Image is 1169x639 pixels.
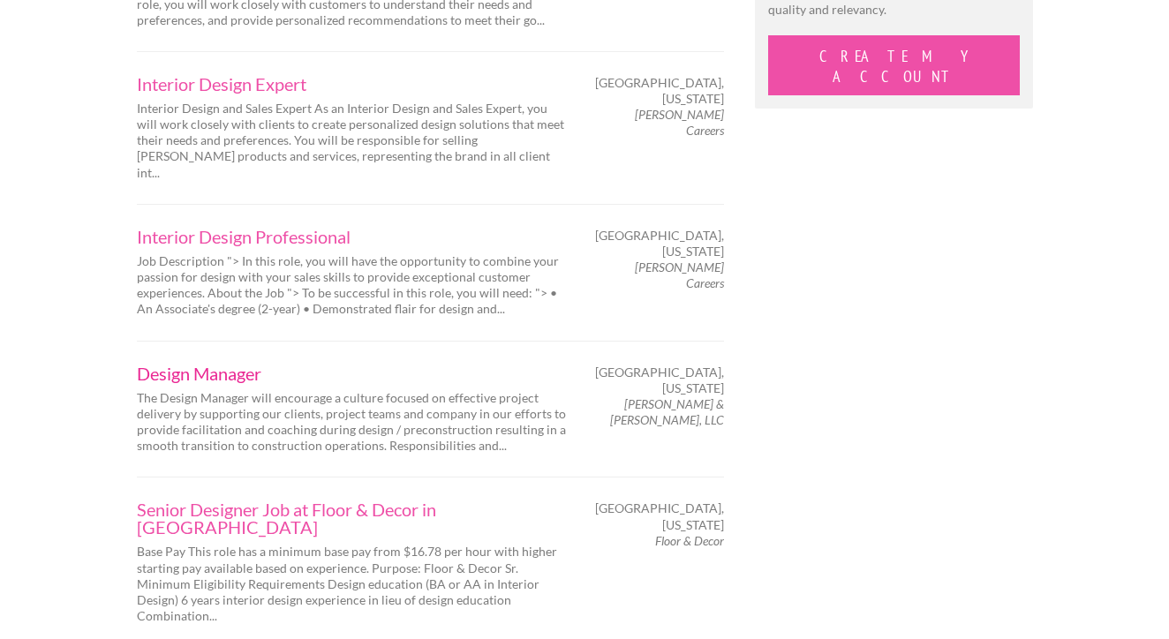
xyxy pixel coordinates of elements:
em: Floor & Decor [655,533,724,548]
em: [PERSON_NAME] Careers [635,259,724,290]
em: [PERSON_NAME] Careers [635,107,724,138]
a: Interior Design Expert [137,75,569,93]
span: [GEOGRAPHIC_DATA], [US_STATE] [595,500,724,532]
button: Create My Account [768,35,1020,95]
span: [GEOGRAPHIC_DATA], [US_STATE] [595,365,724,396]
p: Job Description "> In this role, you will have the opportunity to combine your passion for design... [137,253,569,318]
em: [PERSON_NAME] & [PERSON_NAME], LLC [610,396,724,427]
p: Base Pay This role has a minimum base pay from $16.78 per hour with higher starting pay available... [137,544,569,624]
span: [GEOGRAPHIC_DATA], [US_STATE] [595,228,724,259]
p: Interior Design and Sales Expert As an Interior Design and Sales Expert, you will work closely wi... [137,101,569,181]
span: [GEOGRAPHIC_DATA], [US_STATE] [595,75,724,107]
a: Interior Design Professional [137,228,569,245]
p: The Design Manager will encourage a culture focused on effective project delivery by supporting o... [137,390,569,455]
a: Design Manager [137,365,569,382]
a: Senior Designer Job at Floor & Decor in [GEOGRAPHIC_DATA] [137,500,569,536]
